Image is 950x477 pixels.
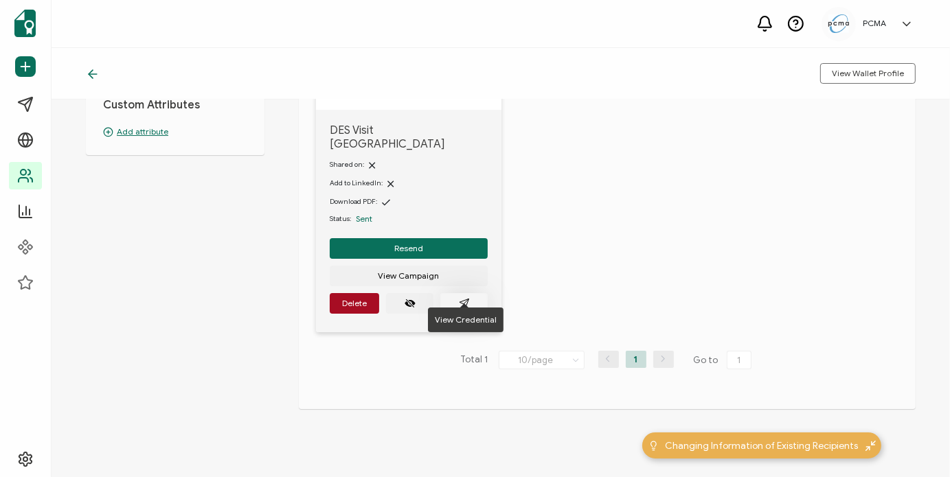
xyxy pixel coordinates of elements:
[330,160,364,169] span: Shared on:
[330,238,488,259] button: Resend
[356,213,372,224] span: Sent
[330,266,488,286] button: View Campaign
[820,63,916,84] button: View Wallet Profile
[863,19,886,28] h5: PCMA
[103,98,247,112] h1: Custom Attributes
[626,351,646,368] li: 1
[666,439,859,453] span: Changing Information of Existing Recipients
[866,441,876,451] img: minimize-icon.svg
[330,293,379,314] button: Delete
[378,272,440,280] span: View Campaign
[428,307,504,332] div: View Credential
[461,351,488,370] span: Total 1
[694,351,754,370] span: Go to
[881,411,950,477] iframe: Chat Widget
[405,298,416,309] ion-icon: eye off
[342,299,367,307] span: Delete
[828,14,849,33] img: 5c892e8a-a8c9-4ab0-b501-e22bba25706e.jpg
[330,197,377,206] span: Download PDF:
[330,124,488,151] span: DES Visit [GEOGRAPHIC_DATA]
[103,126,247,138] p: Add attribute
[330,213,351,224] span: Status:
[832,69,904,78] span: View Wallet Profile
[394,244,423,253] span: Resend
[14,10,36,37] img: sertifier-logomark-colored.svg
[330,178,383,187] span: Add to LinkedIn:
[499,351,585,369] input: Select
[459,298,470,309] ion-icon: paper plane outline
